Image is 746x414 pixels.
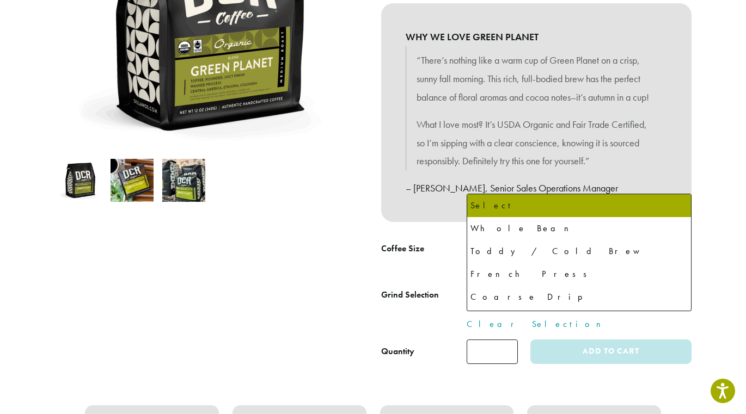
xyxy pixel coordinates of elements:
[381,241,467,257] label: Coffee Size
[470,220,688,237] div: Whole Bean
[467,339,518,364] input: Product quantity
[381,287,467,303] label: Grind Selection
[162,159,205,202] img: Green Planet - Image 3
[470,266,688,282] div: French Press
[417,115,656,170] p: What I love most? It’s USDA Organic and Fair Trade Certified, so I’m sipping with a clear conscie...
[467,194,691,217] li: Select
[470,243,688,259] div: Toddy / Cold Brew
[59,159,102,202] img: Green Planet
[470,289,688,305] div: Coarse Drip
[406,28,667,46] b: WHY WE LOVE GREEN PLANET
[381,345,414,358] div: Quantity
[530,339,692,364] button: Add to cart
[467,318,692,331] a: Clear Selection
[111,159,154,202] img: Green Planet - Image 2
[417,51,656,106] p: “There’s nothing like a warm cup of Green Planet on a crisp, sunny fall morning. This rich, full-...
[406,179,667,197] p: – [PERSON_NAME], Senior Sales Operations Manager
